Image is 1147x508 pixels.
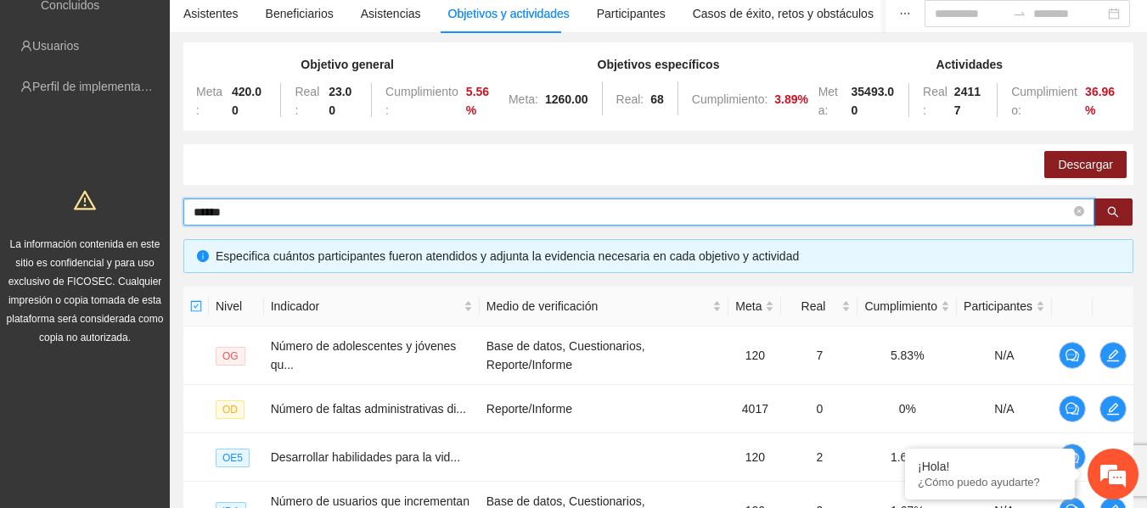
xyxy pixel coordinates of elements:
[781,287,857,327] th: Real
[1085,85,1115,117] strong: 36.96 %
[271,402,466,416] span: Número de faltas administrativas di...
[781,385,857,433] td: 0
[1099,395,1127,422] button: edit
[852,85,895,117] strong: 35493.00
[1100,349,1126,362] span: edit
[650,92,664,106] strong: 68
[864,297,937,315] span: Cumplimiento
[466,85,489,117] strong: 5.56 %
[74,189,96,211] span: warning
[271,297,460,315] span: Indicador
[774,92,808,106] strong: 3.89 %
[857,327,957,385] td: 5.83%
[1059,395,1086,422] button: comment
[278,8,319,49] div: Minimizar ventana de chat en vivo
[1059,444,1086,471] button: comment
[266,4,334,23] div: Beneficiarios
[264,287,480,327] th: Indicador
[728,433,781,482] td: 120
[957,385,1052,433] td: N/A
[597,4,666,23] div: Participantes
[781,327,857,385] td: 7
[1074,206,1084,216] span: close-circle
[271,339,457,371] span: Número de adolescentes y jóvenes qu...
[899,8,911,20] span: ellipsis
[918,460,1062,473] div: ¡Hola!
[98,161,234,332] span: Estamos en línea.
[361,4,421,23] div: Asistencias
[509,92,538,106] span: Meta:
[1100,402,1126,416] span: edit
[693,4,874,23] div: Casos de éxito, retos y obstáculos
[857,385,957,433] td: 0%
[32,80,165,93] a: Perfil de implementadora
[598,58,720,71] strong: Objetivos específicos
[923,85,947,117] span: Real:
[1011,85,1077,117] span: Cumplimiento:
[1013,7,1026,20] span: swap-right
[232,85,261,117] strong: 420.00
[216,449,250,467] span: OE5
[295,85,319,117] span: Real:
[788,297,838,315] span: Real
[545,92,588,106] strong: 1260.00
[735,297,762,315] span: Meta
[480,385,729,433] td: Reporte/Informe
[957,433,1052,482] td: N/A
[216,347,245,366] span: OG
[918,476,1062,488] p: ¿Cómo puedo ayudarte?
[183,4,239,23] div: Asistentes
[209,287,264,327] th: Nivel
[196,85,222,117] span: Meta:
[216,400,245,419] span: OD
[857,287,957,327] th: Cumplimiento
[486,297,710,315] span: Medio de verificación
[728,385,781,433] td: 4017
[1074,204,1084,221] span: close-circle
[480,287,729,327] th: Medio de verificación
[818,85,838,117] span: Meta:
[7,238,164,343] span: La información contenida en este sitio es confidencial y para uso exclusivo de FICOSEC. Cualquier...
[271,450,460,464] span: Desarrollar habilidades para la vid...
[190,300,202,312] span: check-square
[216,247,1120,265] div: Especifica cuántos participantes fueron atendidos y adjunta la evidencia necesaria en cada objeti...
[1044,151,1127,178] button: Descargar
[616,92,644,106] span: Real:
[692,92,767,106] span: Cumplimiento:
[964,297,1032,315] span: Participantes
[936,58,1004,71] strong: Actividades
[954,85,981,117] strong: 24117
[728,327,781,385] td: 120
[385,85,458,117] span: Cumplimiento:
[1107,206,1119,220] span: search
[957,327,1052,385] td: N/A
[301,58,394,71] strong: Objetivo general
[781,433,857,482] td: 2
[480,327,729,385] td: Base de datos, Cuestionarios, Reporte/Informe
[1094,198,1133,226] button: search
[448,4,570,23] div: Objetivos y actividades
[1058,155,1113,174] span: Descargar
[1099,342,1127,369] button: edit
[728,287,781,327] th: Meta
[329,85,351,117] strong: 23.00
[88,87,285,109] div: Chatee con nosotros ahora
[957,287,1052,327] th: Participantes
[1013,7,1026,20] span: to
[1059,342,1086,369] button: comment
[32,39,79,53] a: Usuarios
[197,250,209,262] span: info-circle
[857,433,957,482] td: 1.67%
[8,332,323,392] textarea: Escriba su mensaje y pulse “Intro”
